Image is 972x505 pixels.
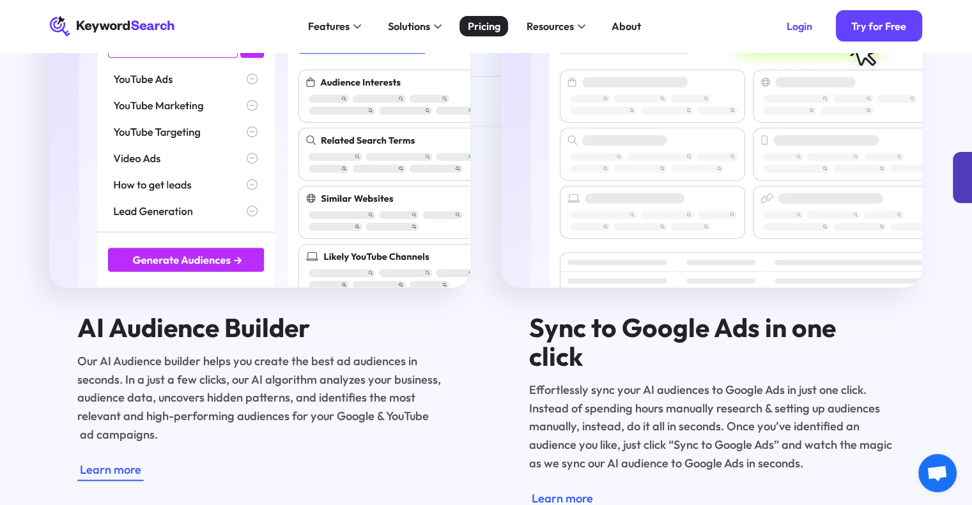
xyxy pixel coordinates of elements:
[836,10,922,41] a: Try for Free
[526,19,573,34] div: Resources
[308,19,350,34] div: Features
[529,381,895,472] p: Effortlessly sync your AI audiences to Google Ads in just one click. Instead of spending hours ma...
[603,16,649,37] a: About
[918,454,957,492] a: Open chat
[771,10,828,41] a: Login
[459,16,508,37] a: Pricing
[77,313,443,342] h4: AI Audience Builder
[77,352,443,444] p: Our AI Audience builder helps you create the best ad audiences in seconds. In a just a few clicks...
[612,19,641,34] div: About
[387,19,429,34] div: Solutions
[787,20,812,33] div: Login
[77,460,144,481] a: Learn more
[80,461,141,479] div: Learn more
[468,19,500,34] div: Pricing
[529,313,895,371] h4: Sync to Google Ads in one click
[851,20,906,33] div: Try for Free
